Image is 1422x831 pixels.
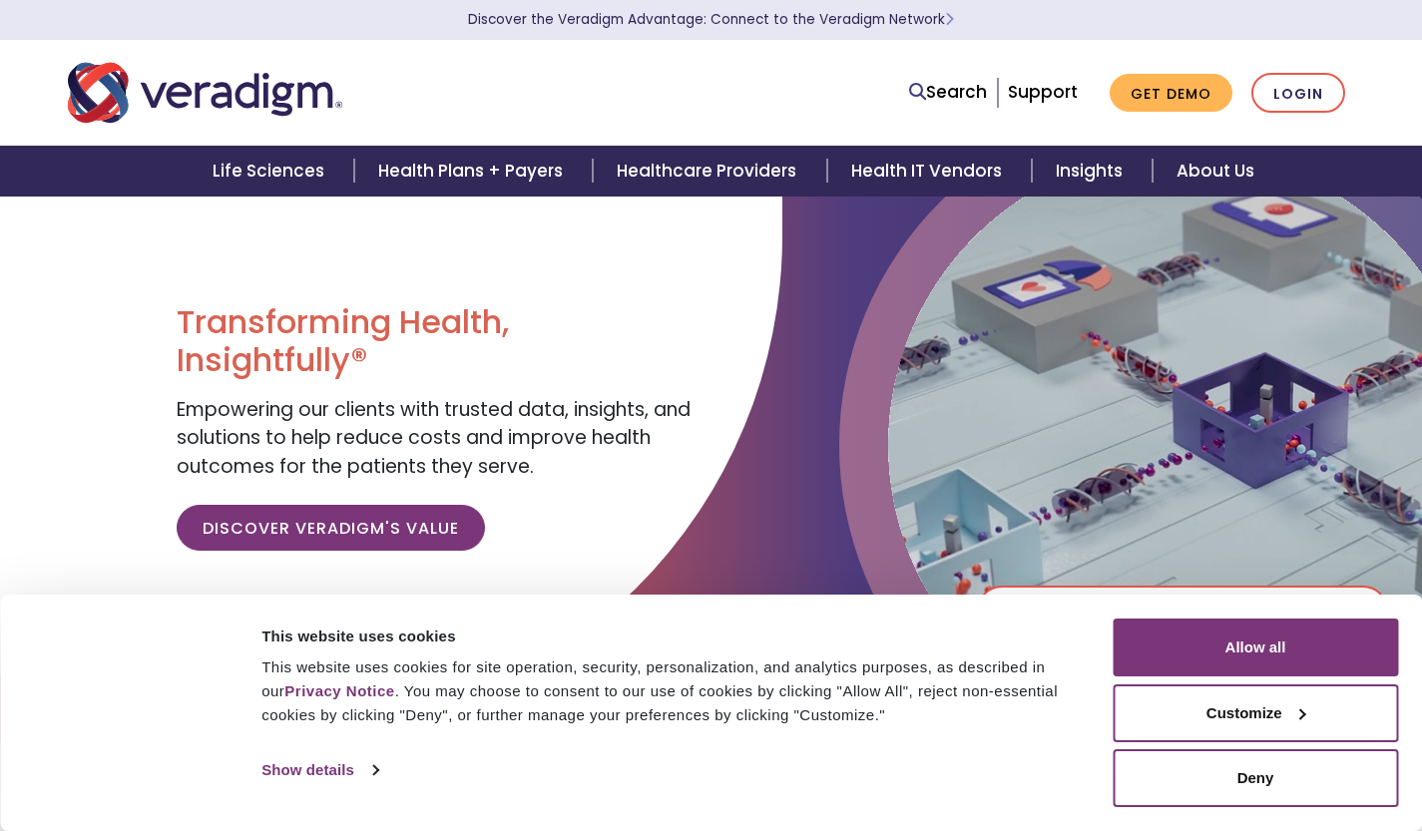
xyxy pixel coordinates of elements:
[1251,73,1345,114] a: Login
[261,755,377,785] a: Show details
[177,396,691,480] span: Empowering our clients with trusted data, insights, and solutions to help reduce costs and improv...
[945,10,954,29] span: Learn More
[593,146,826,197] a: Healthcare Providers
[284,682,394,699] a: Privacy Notice
[1110,74,1232,113] a: Get Demo
[1032,146,1153,197] a: Insights
[189,146,354,197] a: Life Sciences
[261,655,1090,727] div: This website uses cookies for site operation, security, personalization, and analytics purposes, ...
[261,624,1090,648] div: This website uses cookies
[468,10,954,29] a: Discover the Veradigm Advantage: Connect to the Veradigm NetworkLearn More
[1153,146,1278,197] a: About Us
[1113,619,1398,676] button: Allow all
[1113,684,1398,742] button: Customize
[827,146,1032,197] a: Health IT Vendors
[68,60,342,126] img: Veradigm logo
[177,505,485,551] a: Discover Veradigm's Value
[909,79,987,106] a: Search
[354,146,593,197] a: Health Plans + Payers
[177,303,696,380] h1: Transforming Health, Insightfully®
[1113,749,1398,807] button: Deny
[1008,80,1078,104] a: Support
